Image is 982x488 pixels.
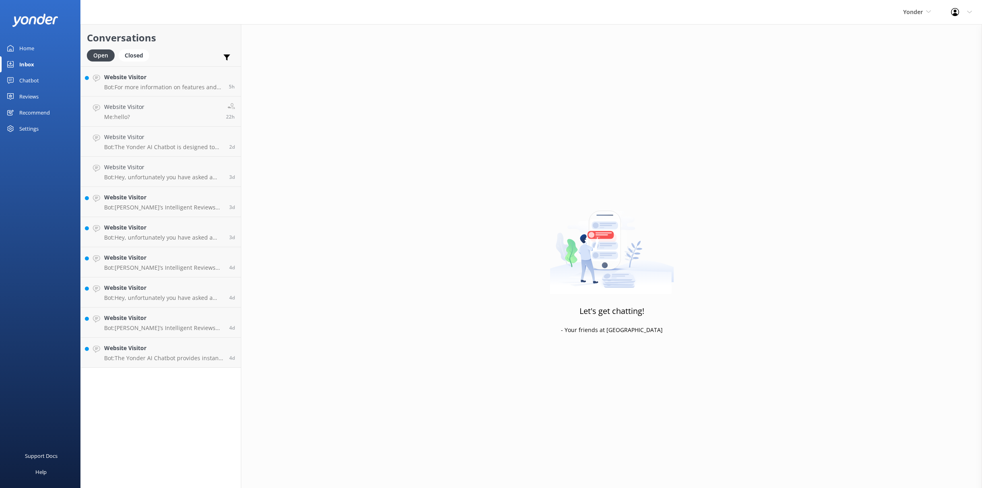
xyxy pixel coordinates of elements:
[35,464,47,480] div: Help
[81,96,241,127] a: Website VisitorMe:hello?22h
[119,51,153,59] a: Closed
[19,121,39,137] div: Settings
[229,174,235,180] span: Sep 06 2025 09:59am (UTC +12:00) Pacific/Auckland
[229,144,235,150] span: Sep 07 2025 08:01am (UTC +12:00) Pacific/Auckland
[104,84,223,91] p: Bot: For more information on features and pricing of the Yonder AI Chatbot, visit [URL][DOMAIN_NA...
[104,223,223,232] h4: Website Visitor
[104,144,223,151] p: Bot: The Yonder AI Chatbot is designed to provide instant 24/7 answers, boost bookings, and save ...
[104,204,223,211] p: Bot: [PERSON_NAME]’s Intelligent Reviews helps you maximize 5-star reviews and gather valuable fe...
[104,314,223,322] h4: Website Visitor
[104,234,223,241] p: Bot: Hey, unfortunately you have asked a question that is outside of my knowledge base. It would ...
[104,103,144,111] h4: Website Visitor
[104,133,223,141] h4: Website Visitor
[229,355,235,361] span: Sep 05 2025 06:13am (UTC +12:00) Pacific/Auckland
[229,234,235,241] span: Sep 05 2025 08:53pm (UTC +12:00) Pacific/Auckland
[104,324,223,332] p: Bot: [PERSON_NAME]’s Intelligent Reviews helps you maximize 5-star reviews and gather valuable fe...
[87,51,119,59] a: Open
[229,294,235,301] span: Sep 05 2025 06:52am (UTC +12:00) Pacific/Auckland
[104,73,223,82] h4: Website Visitor
[81,338,241,368] a: Website VisitorBot:The Yonder AI Chatbot provides instant 24/7 answers, boosts bookings, and save...
[81,157,241,187] a: Website VisitorBot:Hey, unfortunately you have asked a question that is outside of my knowledge b...
[87,49,115,62] div: Open
[19,56,34,72] div: Inbox
[104,294,223,301] p: Bot: Hey, unfortunately you have asked a question that is outside of my knowledge base. It would ...
[229,204,235,211] span: Sep 06 2025 03:48am (UTC +12:00) Pacific/Auckland
[81,217,241,247] a: Website VisitorBot:Hey, unfortunately you have asked a question that is outside of my knowledge b...
[229,324,235,331] span: Sep 05 2025 06:29am (UTC +12:00) Pacific/Auckland
[25,448,58,464] div: Support Docs
[81,187,241,217] a: Website VisitorBot:[PERSON_NAME]’s Intelligent Reviews helps you maximize 5-star reviews and gath...
[104,174,223,181] p: Bot: Hey, unfortunately you have asked a question that is outside of my knowledge base. It would ...
[550,194,674,294] img: artwork of a man stealing a conversation from at giant smartphone
[104,344,223,353] h4: Website Visitor
[104,113,144,121] p: Me: hello?
[104,253,223,262] h4: Website Visitor
[229,264,235,271] span: Sep 05 2025 08:16am (UTC +12:00) Pacific/Auckland
[81,247,241,277] a: Website VisitorBot:[PERSON_NAME]’s Intelligent Reviews helps you maximize 5-star reviews and gath...
[19,72,39,88] div: Chatbot
[104,355,223,362] p: Bot: The Yonder AI Chatbot provides instant 24/7 answers, boosts bookings, and saves staff time b...
[12,14,58,27] img: yonder-white-logo.png
[119,49,149,62] div: Closed
[104,193,223,202] h4: Website Visitor
[19,88,39,105] div: Reviews
[903,8,923,16] span: Yonder
[104,264,223,271] p: Bot: [PERSON_NAME]’s Intelligent Reviews helps you maximize 5-star reviews and gather valuable fe...
[19,105,50,121] div: Recommend
[19,40,34,56] div: Home
[229,83,235,90] span: Sep 09 2025 04:33am (UTC +12:00) Pacific/Auckland
[226,113,235,120] span: Sep 08 2025 11:38am (UTC +12:00) Pacific/Auckland
[81,308,241,338] a: Website VisitorBot:[PERSON_NAME]’s Intelligent Reviews helps you maximize 5-star reviews and gath...
[87,30,235,45] h2: Conversations
[104,283,223,292] h4: Website Visitor
[579,305,644,318] h3: Let's get chatting!
[81,127,241,157] a: Website VisitorBot:The Yonder AI Chatbot is designed to provide instant 24/7 answers, boost booki...
[104,163,223,172] h4: Website Visitor
[81,66,241,96] a: Website VisitorBot:For more information on features and pricing of the Yonder AI Chatbot, visit [...
[81,277,241,308] a: Website VisitorBot:Hey, unfortunately you have asked a question that is outside of my knowledge b...
[561,326,663,334] p: - Your friends at [GEOGRAPHIC_DATA]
